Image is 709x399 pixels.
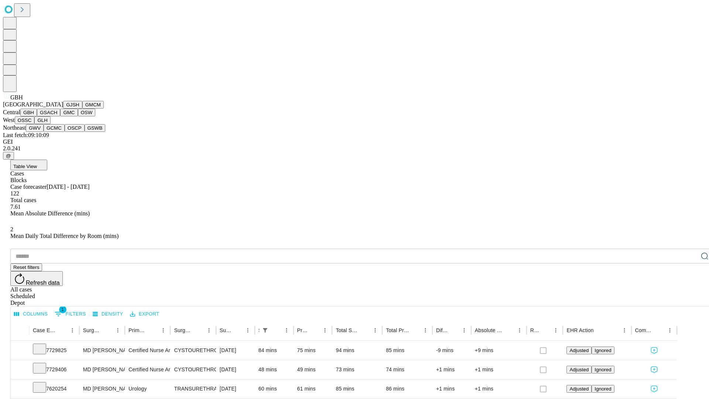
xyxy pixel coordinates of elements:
div: +1 mins [475,379,523,398]
div: TRANSURETHRAL RESECTION [MEDICAL_DATA] ELECTROSURGICAL [174,379,212,398]
button: OSSC [15,116,35,124]
button: Density [91,308,125,320]
div: [DATE] [220,379,251,398]
div: Difference [436,327,448,333]
button: Sort [654,325,665,335]
button: GCMC [44,124,65,132]
span: [DATE] - [DATE] [47,184,89,190]
button: Sort [309,325,320,335]
div: 60 mins [258,379,290,398]
div: 73 mins [336,360,379,379]
button: Menu [204,325,214,335]
div: CYSTOURETHROSCOPY WITH FULGURATION LARGE BLADDER TUMOR [174,341,212,360]
div: Total Predicted Duration [386,327,409,333]
button: Menu [113,325,123,335]
span: Ignored [595,367,611,372]
div: [DATE] [220,360,251,379]
div: Predicted In Room Duration [297,327,309,333]
div: 7729825 [33,341,76,360]
button: GBH [20,109,37,116]
span: Ignored [595,348,611,353]
span: 122 [10,190,19,197]
button: GLH [34,116,50,124]
span: Adjusted [569,386,589,392]
div: 7620254 [33,379,76,398]
div: 75 mins [297,341,329,360]
div: 85 mins [336,379,379,398]
button: Adjusted [566,366,592,374]
button: Show filters [260,325,270,335]
span: [GEOGRAPHIC_DATA] [3,101,63,108]
button: Menu [370,325,380,335]
div: 85 mins [386,341,429,360]
div: MD [PERSON_NAME] [83,360,121,379]
div: 74 mins [386,360,429,379]
div: 2.0.241 [3,145,706,152]
span: Reset filters [13,265,39,270]
button: GMCM [82,101,104,109]
div: +1 mins [436,379,467,398]
span: 7.61 [10,204,21,210]
div: Surgery Name [174,327,192,333]
button: Menu [514,325,525,335]
div: 86 mins [386,379,429,398]
div: 84 mins [258,341,290,360]
div: CYSTOURETHROSCOPY WITH FULGURATION MEDIUM BLADDER TUMOR [174,360,212,379]
button: Sort [595,325,605,335]
div: 48 mins [258,360,290,379]
button: Select columns [12,308,50,320]
button: Sort [504,325,514,335]
div: Certified Nurse Anesthetist [129,360,167,379]
span: West [3,117,15,123]
div: +1 mins [436,360,467,379]
div: 7729406 [33,360,76,379]
div: Absolute Difference [475,327,503,333]
button: Menu [420,325,431,335]
div: GEI [3,139,706,145]
button: Expand [14,383,25,396]
span: Table View [13,164,37,169]
button: Ignored [592,366,614,374]
button: Menu [320,325,330,335]
button: Menu [281,325,292,335]
span: Total cases [10,197,36,203]
div: Case Epic Id [33,327,56,333]
span: Adjusted [569,348,589,353]
span: Central [3,109,20,115]
div: +1 mins [475,360,523,379]
div: +9 mins [475,341,523,360]
button: GWV [26,124,44,132]
button: Adjusted [566,347,592,354]
button: GJSH [63,101,82,109]
span: Mean Daily Total Difference by Room (mins) [10,233,119,239]
span: Northeast [3,125,26,131]
span: Refresh data [26,280,60,286]
button: Expand [14,344,25,357]
button: Menu [551,325,561,335]
button: Ignored [592,347,614,354]
div: EHR Action [566,327,593,333]
span: Case forecaster [10,184,47,190]
button: Adjusted [566,385,592,393]
span: Ignored [595,386,611,392]
div: Certified Nurse Anesthetist [129,341,167,360]
button: Menu [243,325,253,335]
button: Ignored [592,385,614,393]
button: Menu [158,325,168,335]
div: Comments [635,327,654,333]
button: Sort [57,325,67,335]
div: Resolved in EHR [530,327,540,333]
button: Reset filters [10,263,42,271]
button: Sort [410,325,420,335]
button: Sort [540,325,551,335]
div: MD [PERSON_NAME] [83,379,121,398]
button: Export [128,308,161,320]
span: Mean Absolute Difference (mins) [10,210,90,216]
button: Menu [665,325,675,335]
div: MD [PERSON_NAME] [83,341,121,360]
span: Last fetch: 09:10:09 [3,132,49,138]
button: Sort [193,325,204,335]
div: Total Scheduled Duration [336,327,359,333]
button: GMC [60,109,78,116]
button: Sort [360,325,370,335]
